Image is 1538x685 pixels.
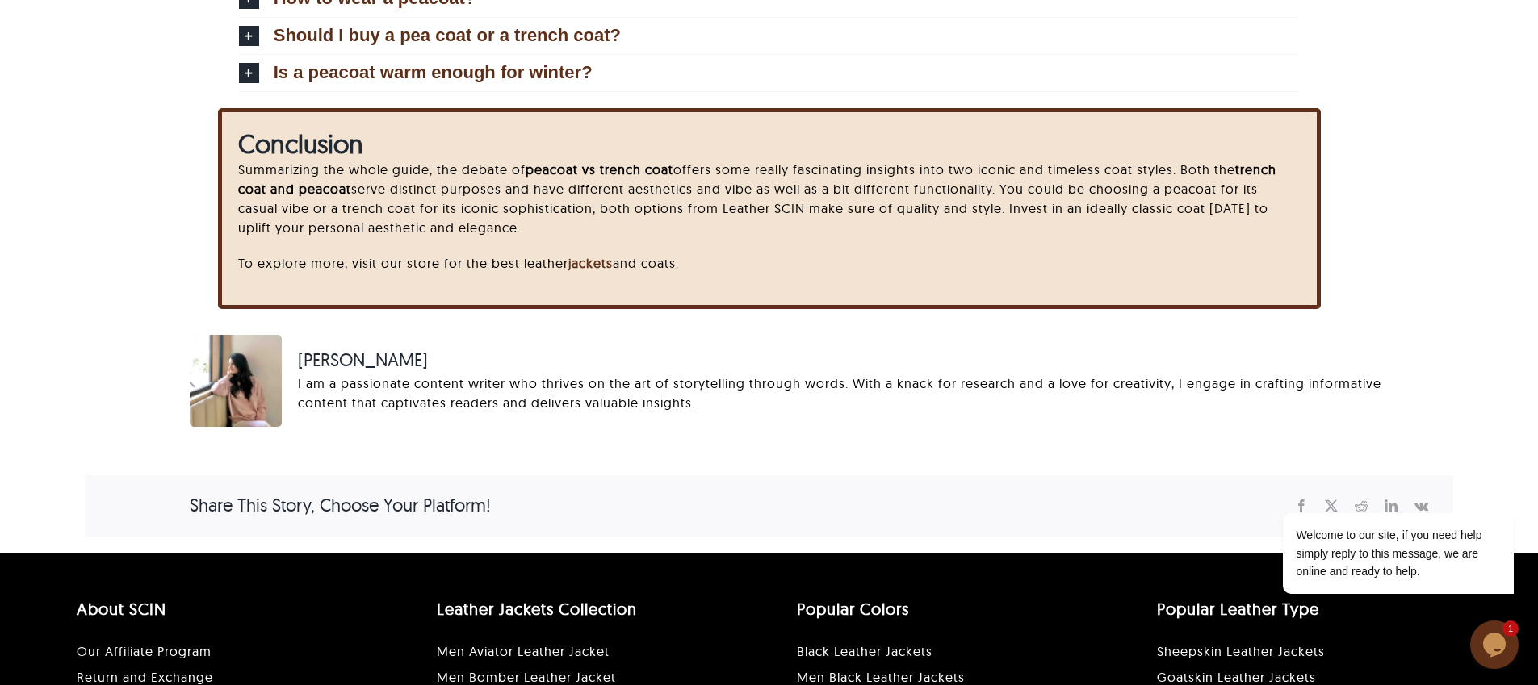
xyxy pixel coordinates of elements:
[797,599,909,619] a: Popular Colors
[437,643,610,659] a: Men Aviator Leather Jacket
[568,255,613,271] a: jackets
[238,253,1301,273] p: To explore more, visit our store for the best leather and coats.
[1157,669,1316,685] a: Goatskin Leather Jackets
[239,55,1300,91] a: Is a peacoat warm enough for winter?
[274,64,593,81] span: Is a peacoat warm enough for winter?
[526,161,673,178] strong: peacoat vs trench coat
[797,669,965,685] a: Men Black Leather Jackets
[1157,599,1319,619] a: Popular Leather Type
[239,18,1300,54] a: Should I buy a pea coat or a trench coat?
[1470,620,1522,669] iframe: chat widget
[77,669,213,685] a: Return and Exchange
[238,161,1276,197] strong: trench coat and peacoat
[190,335,282,427] img: Muskaan Adil
[77,643,212,659] a: Our Affiliate Program
[797,643,932,659] a: Black Leather Jackets
[298,347,1429,374] span: [PERSON_NAME]
[1157,643,1325,659] a: Sheepskin Leather Jackets
[274,27,621,44] span: Should I buy a pea coat or a trench coat?
[190,492,491,519] h4: Share This Story, Choose Your Platform!
[238,160,1301,237] p: Summarizing the whole guide, the debate of offers some really fascinating insights into two iconi...
[437,599,637,619] a: Leather Jackets Collection
[437,669,616,685] a: Men Bomber Leather Jacket
[298,374,1429,412] div: I am a passionate content writer who thrives on the art of storytelling through words. With a kna...
[1231,422,1522,612] iframe: chat widget
[238,127,363,160] strong: Conclusion
[77,599,166,619] a: About SCIN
